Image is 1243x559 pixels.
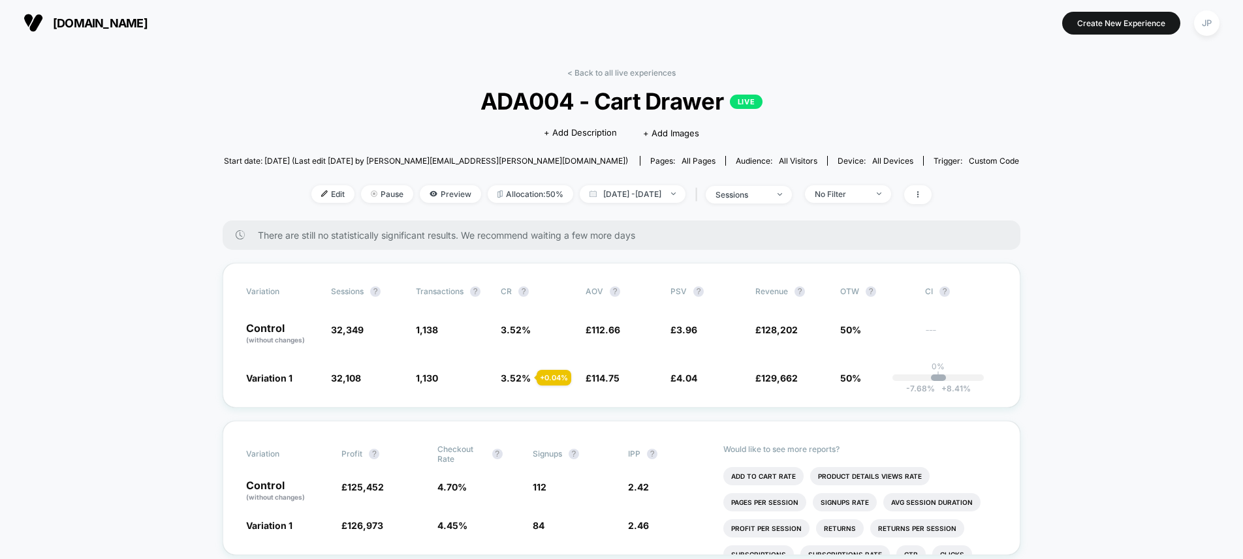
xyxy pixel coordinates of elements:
[492,449,503,459] button: ?
[420,185,481,203] span: Preview
[533,449,562,459] span: Signups
[647,449,657,459] button: ?
[934,156,1019,166] div: Trigger:
[778,193,782,196] img: end
[810,467,930,485] li: Product Details Views Rate
[590,190,597,197] img: calendar
[533,481,546,492] span: 112
[723,493,806,511] li: Pages Per Session
[682,156,716,166] span: all pages
[586,372,620,384] span: £
[813,493,877,511] li: Signups Rate
[416,286,464,296] span: Transactions
[341,481,384,492] span: £
[925,286,997,297] span: CI
[497,190,503,198] img: rebalance
[670,324,697,335] span: £
[816,519,864,537] li: Returns
[937,371,939,381] p: |
[969,156,1019,166] span: Custom Code
[371,190,377,197] img: end
[779,156,817,166] span: All Visitors
[416,372,438,384] span: 1,130
[24,13,43,33] img: Visually logo
[53,16,148,30] span: [DOMAIN_NAME]
[361,185,413,203] span: Pause
[755,286,788,296] span: Revenue
[224,156,628,166] span: Start date: [DATE] (Last edit [DATE] by [PERSON_NAME][EMAIL_ADDRESS][PERSON_NAME][DOMAIN_NAME])
[755,372,798,384] span: £
[723,467,804,485] li: Add To Cart Rate
[321,190,328,197] img: edit
[1190,10,1223,37] button: JP
[258,230,994,241] span: There are still no statistically significant results. We recommend waiting a few more days
[246,372,292,384] span: Variation 1
[501,286,512,296] span: CR
[20,12,151,33] button: [DOMAIN_NAME]
[840,372,861,384] span: 50%
[883,493,981,511] li: Avg Session Duration
[628,449,640,459] span: IPP
[628,481,649,492] span: 2.42
[567,68,676,78] a: < Back to all live experiences
[877,192,881,195] img: end
[866,286,876,297] button: ?
[580,185,685,203] span: [DATE] - [DATE]
[840,324,861,335] span: 50%
[906,384,935,393] span: -7.68 %
[676,372,697,384] span: 4.04
[941,384,947,393] span: +
[341,520,383,531] span: £
[331,324,364,335] span: 32,349
[716,190,768,200] div: sessions
[347,520,383,531] span: 126,973
[370,286,381,297] button: ?
[264,87,979,115] span: ADA004 - Cart Drawer
[870,519,964,537] li: Returns Per Session
[755,324,798,335] span: £
[671,192,676,195] img: end
[730,95,763,109] p: LIVE
[544,127,617,140] span: + Add Description
[723,519,810,537] li: Profit Per Session
[369,449,379,459] button: ?
[311,185,354,203] span: Edit
[331,372,361,384] span: 32,108
[723,444,997,454] p: Would like to see more reports?
[925,326,997,345] span: ---
[246,480,328,502] p: Control
[488,185,573,203] span: Allocation: 50%
[437,444,486,464] span: Checkout Rate
[676,324,697,335] span: 3.96
[586,324,620,335] span: £
[840,286,912,297] span: OTW
[643,128,699,138] span: + Add Images
[437,481,467,492] span: 4.70 %
[347,481,384,492] span: 125,452
[935,384,971,393] span: 8.41 %
[670,372,697,384] span: £
[795,286,805,297] button: ?
[827,156,923,166] span: Device:
[628,520,649,531] span: 2.46
[693,286,704,297] button: ?
[537,370,571,385] div: + 0.04 %
[416,324,438,335] span: 1,138
[670,286,687,296] span: PSV
[736,156,817,166] div: Audience:
[815,189,867,199] div: No Filter
[1062,12,1180,35] button: Create New Experience
[470,286,480,297] button: ?
[246,520,292,531] span: Variation 1
[650,156,716,166] div: Pages:
[761,372,798,384] span: 129,662
[341,449,362,459] span: Profit
[501,372,531,384] span: 3.52 %
[1194,10,1219,36] div: JP
[518,286,529,297] button: ?
[692,185,706,204] span: |
[610,286,620,297] button: ?
[246,493,305,501] span: (without changes)
[586,286,603,296] span: AOV
[501,324,531,335] span: 3.52 %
